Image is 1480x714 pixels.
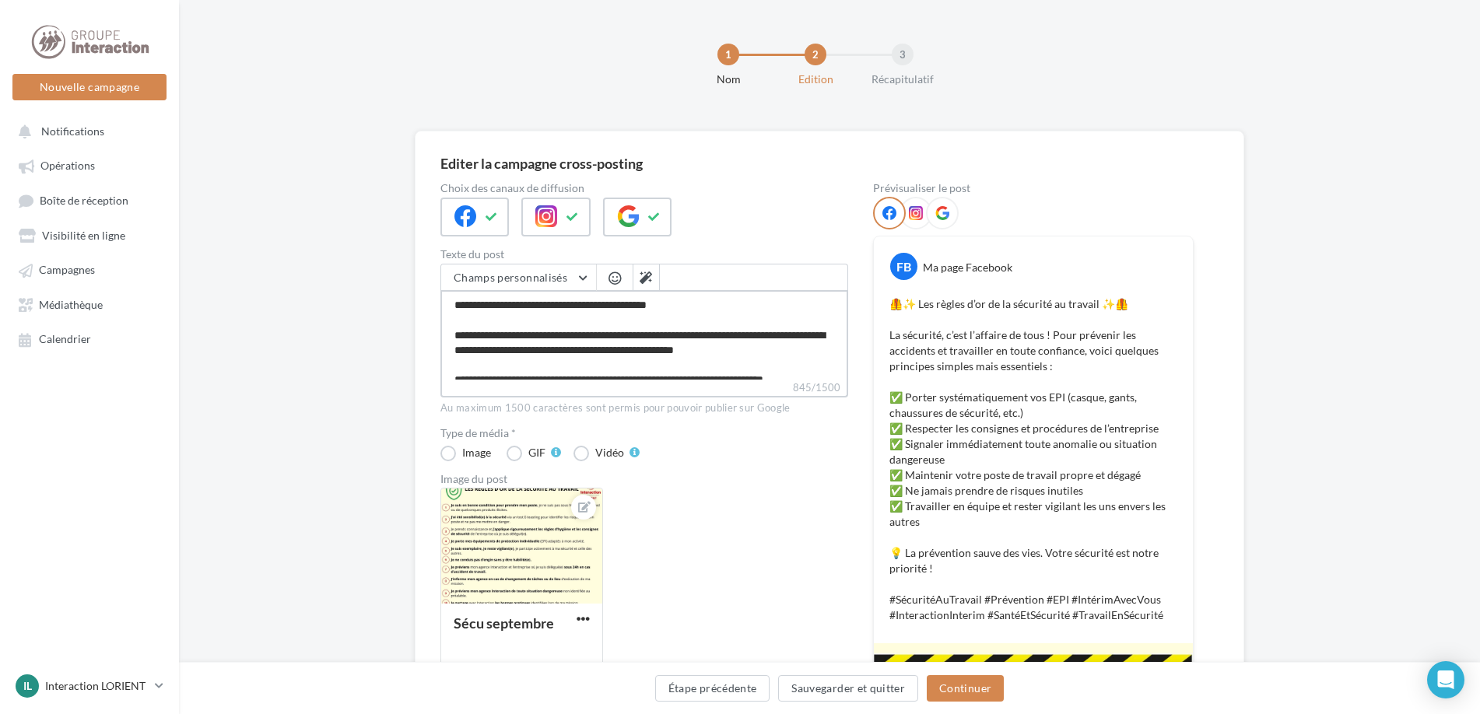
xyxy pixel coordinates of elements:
label: Type de média * [440,428,848,439]
div: Image du post [440,474,848,485]
a: Médiathèque [9,290,170,318]
span: Opérations [40,159,95,173]
div: Edition [766,72,865,87]
span: Champs personnalisés [454,271,567,284]
button: Continuer [927,675,1004,702]
div: Prévisualiser le post [873,183,1194,194]
div: FB [890,253,917,280]
label: Texte du post [440,249,848,260]
span: IL [23,678,32,694]
div: 1 [717,44,739,65]
button: Nouvelle campagne [12,74,167,100]
div: Editer la campagne cross-posting [440,156,643,170]
p: 🦺✨ Les règles d’or de la sécurité au travail ✨🦺 La sécurité, c’est l’affaire de tous ! Pour préve... [889,296,1177,623]
span: Calendrier [39,333,91,346]
a: Boîte de réception [9,186,170,215]
div: Open Intercom Messenger [1427,661,1464,698]
div: Vidéo [595,447,624,458]
div: Récapitulatif [853,72,952,87]
div: Ma page Facebook [923,260,1012,275]
a: IL Interaction LORIENT [12,671,167,701]
div: Sécu septembre [454,614,554,632]
span: Notifications [41,124,104,138]
button: Champs personnalisés [441,264,596,291]
div: Au maximum 1500 caractères sont permis pour pouvoir publier sur Google [440,401,848,415]
a: Opérations [9,151,170,179]
div: Image [462,447,491,458]
label: Choix des canaux de diffusion [440,183,848,194]
button: Étape précédente [655,675,770,702]
a: Campagnes [9,255,170,283]
label: 845/1500 [440,380,848,397]
div: 2 [805,44,826,65]
span: Boîte de réception [40,194,128,207]
button: Notifications [9,117,163,145]
p: Interaction LORIENT [45,678,149,694]
span: Campagnes [39,264,95,277]
div: Nom [679,72,778,87]
button: Sauvegarder et quitter [778,675,918,702]
div: 3 [892,44,914,65]
div: GIF [528,447,545,458]
span: Médiathèque [39,298,103,311]
span: Visibilité en ligne [42,229,125,242]
a: Calendrier [9,324,170,352]
a: Visibilité en ligne [9,221,170,249]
